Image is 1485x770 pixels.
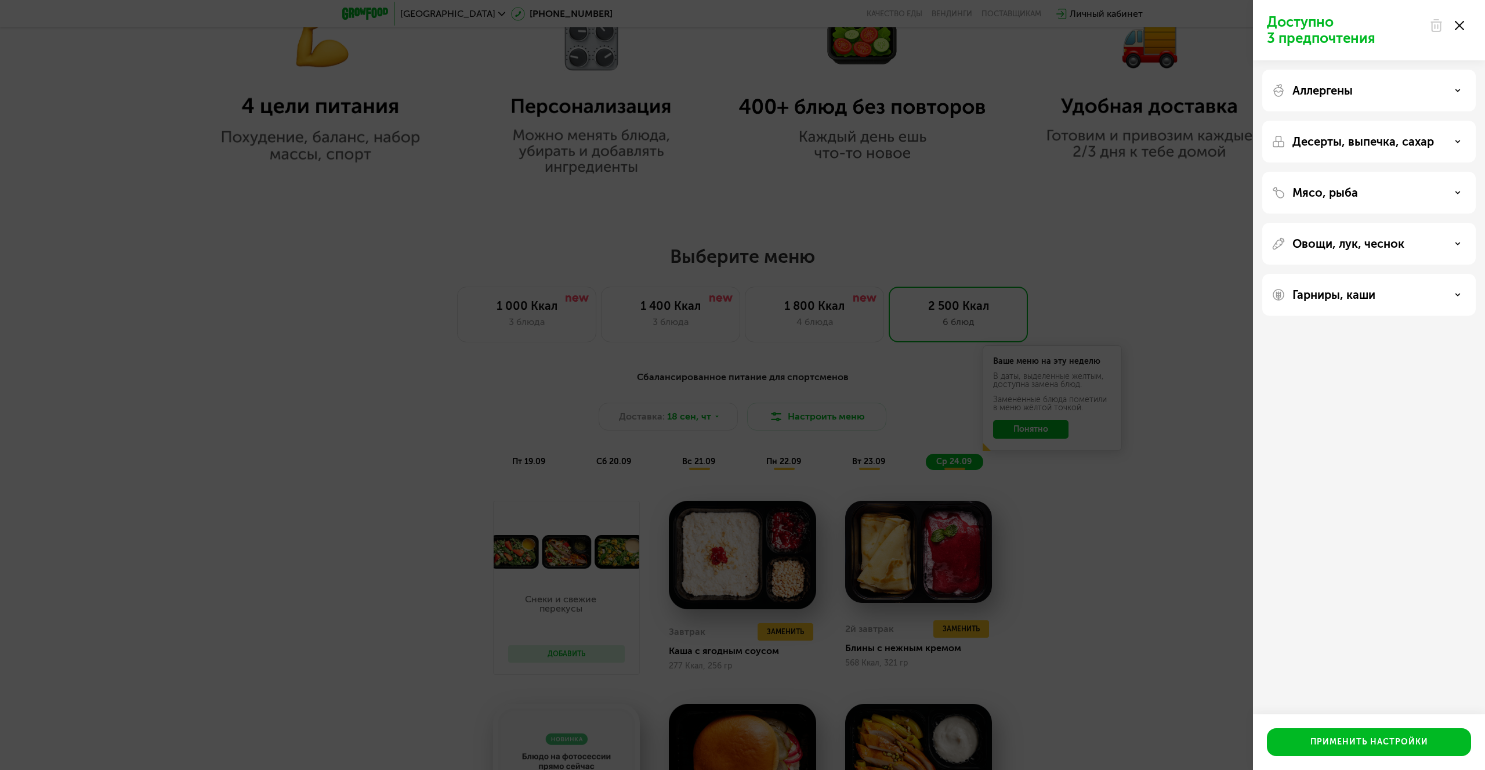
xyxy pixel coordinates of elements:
p: Гарниры, каши [1292,288,1375,302]
p: Доступно 3 предпочтения [1267,14,1422,46]
div: Применить настройки [1310,736,1428,748]
p: Овощи, лук, чеснок [1292,237,1404,251]
p: Мясо, рыба [1292,186,1358,200]
button: Применить настройки [1267,728,1471,756]
p: Десерты, выпечка, сахар [1292,135,1434,149]
p: Аллергены [1292,84,1353,97]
